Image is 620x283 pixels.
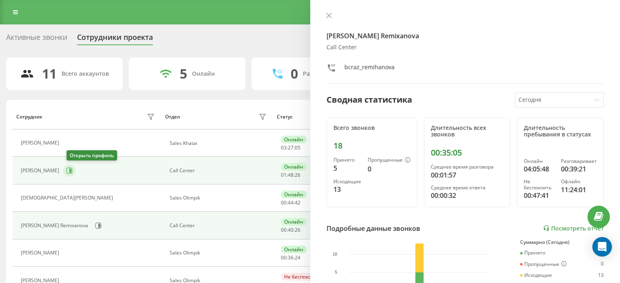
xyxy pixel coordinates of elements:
div: : : [281,145,300,151]
span: 40 [288,226,293,233]
div: 13 [333,184,361,194]
div: Онлайн [281,218,307,226]
div: Отдел [165,114,180,120]
div: Принято [520,250,545,256]
div: : : [281,227,300,233]
div: Sales Olimpik [170,195,269,201]
span: 26 [295,226,300,233]
div: Онлайн [192,70,215,77]
div: 18 [333,141,410,151]
div: Суммарно (Сегодня) [520,239,604,245]
div: Сотрудник [16,114,42,120]
div: Открыть профиль [66,150,117,160]
div: Open Intercom Messenger [592,237,612,257]
div: bcraz_remihanova [344,63,395,75]
div: Среднее время разговора [431,164,504,170]
div: 0 [368,164,410,174]
div: Онлайн [524,158,554,164]
div: 00:00:32 [431,191,504,200]
div: : : [281,200,300,206]
div: Статус [277,114,293,120]
div: [DEMOGRAPHIC_DATA][PERSON_NAME] [21,195,115,201]
span: 00 [281,254,287,261]
div: 00:47:41 [524,191,554,200]
div: Не беспокоить [524,179,554,191]
div: 13 [598,272,604,278]
div: Sales Olimpik [170,250,269,256]
div: Онлайн [281,246,307,253]
div: 11:24:01 [561,185,597,195]
span: 42 [295,199,300,206]
div: Сотрудники проекта [77,33,153,46]
div: Разговаривают [303,70,347,77]
div: Подробные данные звонков [327,224,420,233]
div: Call Center [170,168,269,173]
h4: [PERSON_NAME] Remixanova [327,31,604,41]
div: Онлайн [281,163,307,171]
div: Длительность пребывания в статусах [524,125,597,138]
span: 00 [281,226,287,233]
div: 0 [601,261,604,268]
div: 00:01:57 [431,170,504,180]
div: Всего аккаунтов [62,70,109,77]
div: Онлайн [281,136,307,143]
div: 00:39:21 [561,164,597,174]
div: 11 [42,66,57,81]
div: Принято [333,157,361,163]
div: 5 [333,163,361,173]
span: 44 [288,199,293,206]
div: [PERSON_NAME] [21,168,61,173]
div: Исходящие [520,272,552,278]
span: 27 [288,144,293,151]
div: : : [281,255,300,261]
div: Среднее время ответа [431,185,504,191]
a: Посмотреть отчет [543,225,604,232]
div: : : [281,172,300,178]
div: 00:35:05 [431,148,504,158]
div: Онлайн [281,191,307,198]
div: Call Center [327,44,604,51]
div: Длительность всех звонков [431,125,504,138]
text: 10 [333,252,338,257]
span: 36 [288,254,293,261]
span: 48 [288,171,293,178]
span: 05 [295,144,300,151]
text: 5 [335,270,337,274]
div: Сводная статистика [327,94,412,106]
span: 03 [281,144,287,151]
div: Офлайн [561,179,597,184]
div: 04:05:48 [524,164,554,174]
div: Всего звонков [333,125,410,132]
span: 24 [295,254,300,261]
div: 0 [291,66,298,81]
div: Sales Khatai [170,140,269,146]
span: 00 [281,199,287,206]
div: Исходящие [333,179,361,184]
div: 5 [180,66,187,81]
div: Разговаривает [561,158,597,164]
span: 26 [295,171,300,178]
div: [PERSON_NAME] [21,140,61,146]
div: Call Center [170,223,269,228]
div: Активные звонки [6,33,67,46]
div: Не беспокоить [281,273,323,281]
div: Пропущенные [368,157,410,164]
div: [PERSON_NAME] Remixanova [21,223,90,228]
span: 01 [281,171,287,178]
div: Пропущенные [520,261,567,268]
div: [PERSON_NAME] [21,250,61,256]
